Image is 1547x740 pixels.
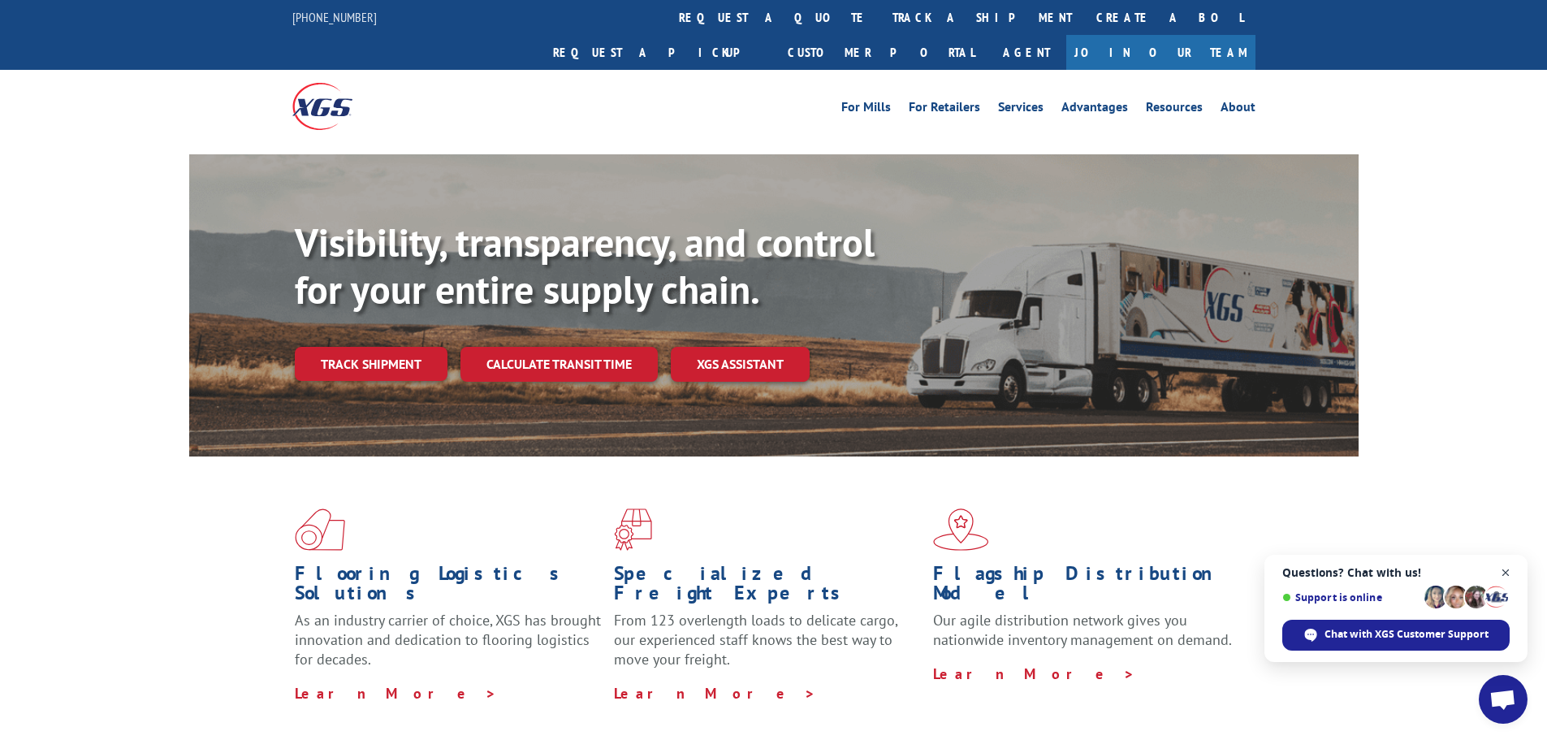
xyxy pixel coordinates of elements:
[1066,35,1255,70] a: Join Our Team
[933,611,1232,649] span: Our agile distribution network gives you nationwide inventory management on demand.
[1479,675,1528,724] a: Open chat
[987,35,1066,70] a: Agent
[1146,101,1203,119] a: Resources
[1221,101,1255,119] a: About
[933,564,1240,611] h1: Flagship Distribution Model
[841,101,891,119] a: For Mills
[295,508,345,551] img: xgs-icon-total-supply-chain-intelligence-red
[776,35,987,70] a: Customer Portal
[1282,566,1510,579] span: Questions? Chat with us!
[933,664,1135,683] a: Learn More >
[1282,591,1419,604] span: Support is online
[614,611,921,683] p: From 123 overlength loads to delicate cargo, our experienced staff knows the best way to move you...
[998,101,1044,119] a: Services
[295,564,602,611] h1: Flooring Logistics Solutions
[1282,620,1510,651] span: Chat with XGS Customer Support
[292,9,377,25] a: [PHONE_NUMBER]
[909,101,980,119] a: For Retailers
[614,684,816,703] a: Learn More >
[541,35,776,70] a: Request a pickup
[614,564,921,611] h1: Specialized Freight Experts
[295,347,447,381] a: Track shipment
[295,611,601,669] span: As an industry carrier of choice, XGS has brought innovation and dedication to flooring logistics...
[295,684,497,703] a: Learn More >
[614,508,652,551] img: xgs-icon-focused-on-flooring-red
[1061,101,1128,119] a: Advantages
[671,347,810,382] a: XGS ASSISTANT
[460,347,658,382] a: Calculate transit time
[1324,627,1489,642] span: Chat with XGS Customer Support
[933,508,989,551] img: xgs-icon-flagship-distribution-model-red
[295,217,875,314] b: Visibility, transparency, and control for your entire supply chain.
